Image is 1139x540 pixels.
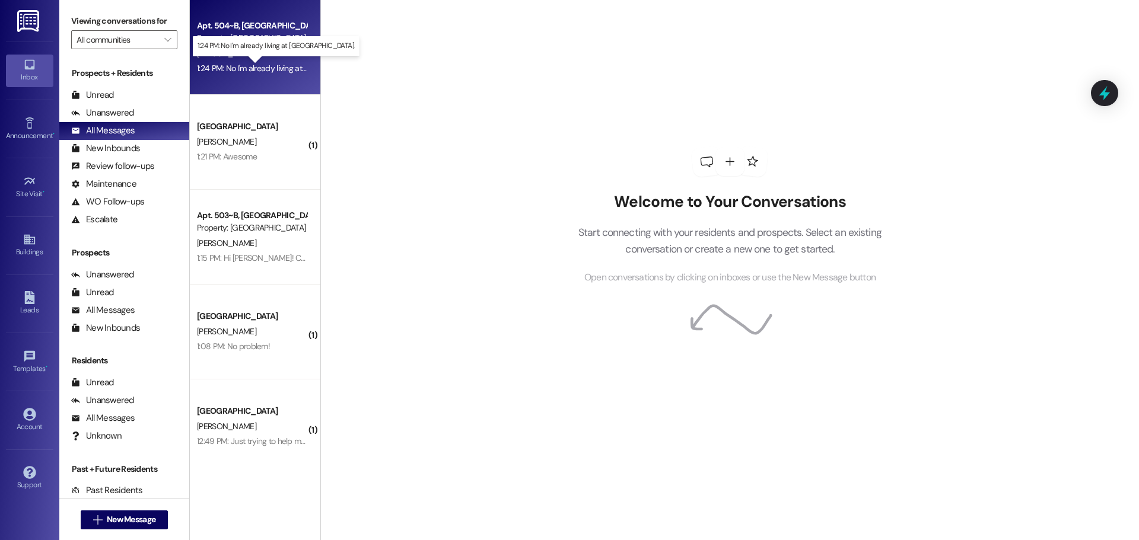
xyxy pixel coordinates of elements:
[71,412,135,424] div: All Messages
[584,270,876,285] span: Open conversations by clicking on inboxes or use the New Message button
[71,269,134,281] div: Unanswered
[71,124,135,137] div: All Messages
[197,136,256,147] span: [PERSON_NAME]
[71,286,114,299] div: Unread
[197,48,256,59] span: [PERSON_NAME]
[164,35,171,44] i: 
[197,222,307,234] div: Property: [GEOGRAPHIC_DATA]
[71,178,136,190] div: Maintenance
[6,287,53,319] a: Leads
[197,32,307,44] div: Property: [GEOGRAPHIC_DATA]
[71,376,114,389] div: Unread
[197,253,605,263] div: 1:15 PM: Hi [PERSON_NAME]! Callum's screening was approved. I will be sending you a seller's agre...
[560,193,899,212] h2: Welcome to Your Conversations
[197,120,307,133] div: [GEOGRAPHIC_DATA]
[71,304,135,317] div: All Messages
[198,41,355,51] p: 1:24 PM: No I'm already living at [GEOGRAPHIC_DATA].
[197,405,307,417] div: [GEOGRAPHIC_DATA]
[71,322,140,334] div: New Inbounds
[197,20,307,32] div: Apt. 504~B, [GEOGRAPHIC_DATA]
[77,30,158,49] input: All communities
[71,394,134,407] div: Unanswered
[107,513,155,526] span: New Message
[6,229,53,261] a: Buildings
[71,160,154,172] div: Review follow-ups
[71,12,177,30] label: Viewing conversations for
[6,462,53,494] a: Support
[17,10,42,32] img: ResiDesk Logo
[59,354,189,367] div: Residents
[197,209,307,222] div: Apt. 503~B, [GEOGRAPHIC_DATA]
[59,247,189,259] div: Prospects
[71,89,114,101] div: Unread
[197,63,381,74] div: 1:24 PM: No I'm already living at [GEOGRAPHIC_DATA].
[197,310,307,322] div: [GEOGRAPHIC_DATA]
[197,341,270,352] div: 1:08 PM: No problem!
[59,463,189,475] div: Past + Future Residents
[53,130,55,138] span: •
[6,404,53,436] a: Account
[6,346,53,378] a: Templates •
[93,515,102,525] i: 
[560,224,899,258] p: Start connecting with your residents and prospects. Select an existing conversation or create a n...
[81,510,168,529] button: New Message
[43,188,44,196] span: •
[197,421,256,432] span: [PERSON_NAME]
[71,107,134,119] div: Unanswered
[197,238,256,248] span: [PERSON_NAME]
[71,213,117,226] div: Escalate
[197,326,256,337] span: [PERSON_NAME]
[197,151,257,162] div: 1:21 PM: Awesome
[71,484,143,497] div: Past Residents
[6,55,53,87] a: Inbox
[71,430,122,442] div: Unknown
[59,67,189,79] div: Prospects + Residents
[46,363,47,371] span: •
[71,142,140,155] div: New Inbounds
[71,196,144,208] div: WO Follow-ups
[6,171,53,203] a: Site Visit •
